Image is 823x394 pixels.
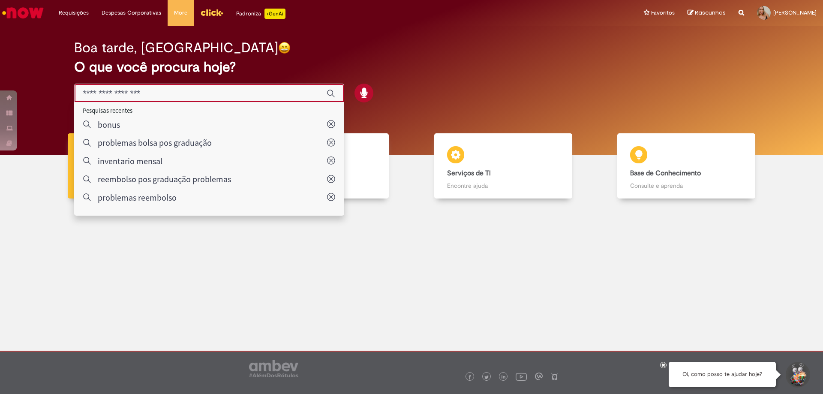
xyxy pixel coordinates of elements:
img: click_logo_yellow_360x200.png [200,6,223,19]
button: Iniciar Conversa de Suporte [784,362,810,388]
h2: Boa tarde, [GEOGRAPHIC_DATA] [74,40,278,55]
div: Oi, como posso te ajudar hoje? [669,362,776,387]
img: logo_footer_workplace.png [535,373,543,380]
a: Tirar dúvidas Tirar dúvidas com Lupi Assist e Gen Ai [45,133,228,199]
p: +GenAi [264,9,285,19]
span: Rascunhos [695,9,726,17]
span: Despesas Corporativas [102,9,161,17]
img: logo_footer_facebook.png [468,375,472,379]
div: Padroniza [236,9,285,19]
p: Encontre ajuda [447,181,559,190]
a: Base de Conhecimento Consulte e aprenda [595,133,778,199]
img: logo_footer_twitter.png [484,375,489,379]
img: logo_footer_youtube.png [516,371,527,382]
img: happy-face.png [278,42,291,54]
a: Serviços de TI Encontre ajuda [411,133,595,199]
span: Requisições [59,9,89,17]
span: [PERSON_NAME] [773,9,817,16]
h2: O que você procura hoje? [74,60,749,75]
b: Base de Conhecimento [630,169,701,177]
img: logo_footer_ambev_rotulo_gray.png [249,360,298,377]
img: ServiceNow [1,4,45,21]
img: logo_footer_linkedin.png [502,375,506,380]
b: Serviços de TI [447,169,491,177]
a: Rascunhos [688,9,726,17]
span: Favoritos [651,9,675,17]
span: More [174,9,187,17]
img: logo_footer_naosei.png [551,373,559,380]
p: Consulte e aprenda [630,181,742,190]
